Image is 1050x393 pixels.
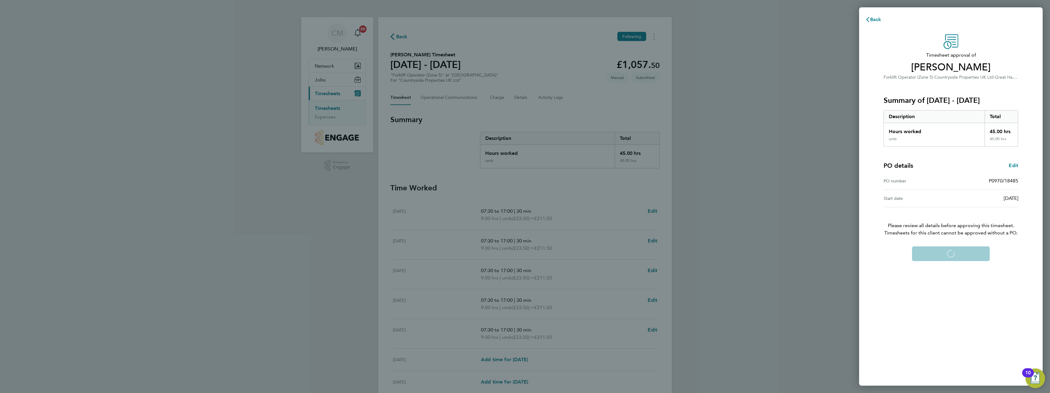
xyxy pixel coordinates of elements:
h4: PO details [884,161,913,170]
span: [PERSON_NAME] [884,61,1018,73]
div: Summary of 22 - 28 Sep 2025 [884,110,1018,147]
span: · [994,75,995,80]
button: Back [859,13,888,26]
span: · [933,75,934,80]
span: Timesheets for this client cannot be approved without a PO. [876,229,1026,237]
span: Great Haddon 1A [995,74,1030,80]
div: Start date [884,195,951,202]
a: Edit [1009,162,1018,169]
span: Forklift Operator (Zone 5) [884,75,933,80]
div: [DATE] [951,195,1018,202]
span: P0970/18485 [989,178,1018,184]
span: Timesheet approval of [884,51,1018,59]
div: Total [985,110,1018,123]
div: Description [884,110,985,123]
div: Hours worked [884,123,985,137]
div: PO number [884,177,951,185]
span: Countryside Properties UK Ltd [934,75,994,80]
span: Back [870,17,881,22]
div: 45.00 hrs [985,123,1018,137]
h3: Summary of [DATE] - [DATE] [884,95,1018,105]
p: Please review all details before approving this timesheet. [876,207,1026,237]
span: Edit [1009,163,1018,168]
div: 45.00 hrs [985,137,1018,146]
button: Open Resource Center, 10 new notifications [1026,369,1045,388]
div: 10 [1025,373,1031,381]
div: umb [889,137,897,141]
